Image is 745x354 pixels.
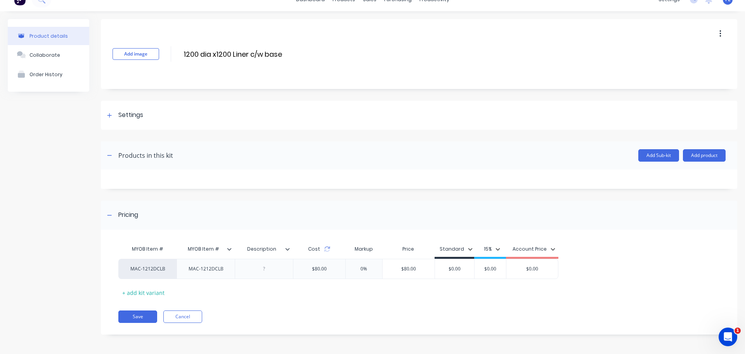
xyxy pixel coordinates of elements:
span: 1 [735,328,741,334]
div: Description [235,239,288,259]
div: Price [382,241,435,257]
button: Cancel [163,310,202,323]
div: Collaborate [29,52,60,58]
div: Account Price [513,246,547,253]
button: Collaborate [8,45,89,65]
button: Standard [436,243,476,255]
button: Add product [683,149,726,162]
button: Order History [8,65,89,84]
span: Cost [308,246,320,253]
div: MYOB Item # [177,239,230,259]
div: Settings [118,110,143,120]
div: $80.00 [306,259,333,279]
div: 0% [345,259,383,279]
div: Standard [440,246,464,253]
div: MAC-1212DCLB [182,264,230,274]
button: 15% [480,243,504,255]
div: Products in this kit [118,151,173,160]
button: Save [118,310,157,323]
iframe: Intercom live chat [719,328,737,346]
button: Add Sub-kit [638,149,679,162]
button: Add image [113,48,159,60]
div: MYOB Item # [118,241,177,257]
div: MAC-1212DCLBMAC-1212DCLB$80.000%$80.00$0.00$0.00$0.00 [118,259,558,279]
div: $0.00 [506,259,558,279]
button: Account Price [509,243,559,255]
div: 15% [484,246,492,253]
div: Description [235,241,293,257]
div: Product details [29,33,68,39]
button: Product details [8,27,89,45]
div: Markup [345,241,383,257]
input: Enter kit name [183,49,320,60]
div: Order History [29,71,62,77]
div: MYOB Item # [177,241,235,257]
div: $80.00 [383,259,435,279]
div: $0.00 [435,259,474,279]
div: Pricing [118,210,138,220]
div: + add kit variant [118,287,168,299]
div: MAC-1212DCLB [126,265,169,272]
div: Cost [293,241,345,257]
div: $0.00 [471,259,509,279]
